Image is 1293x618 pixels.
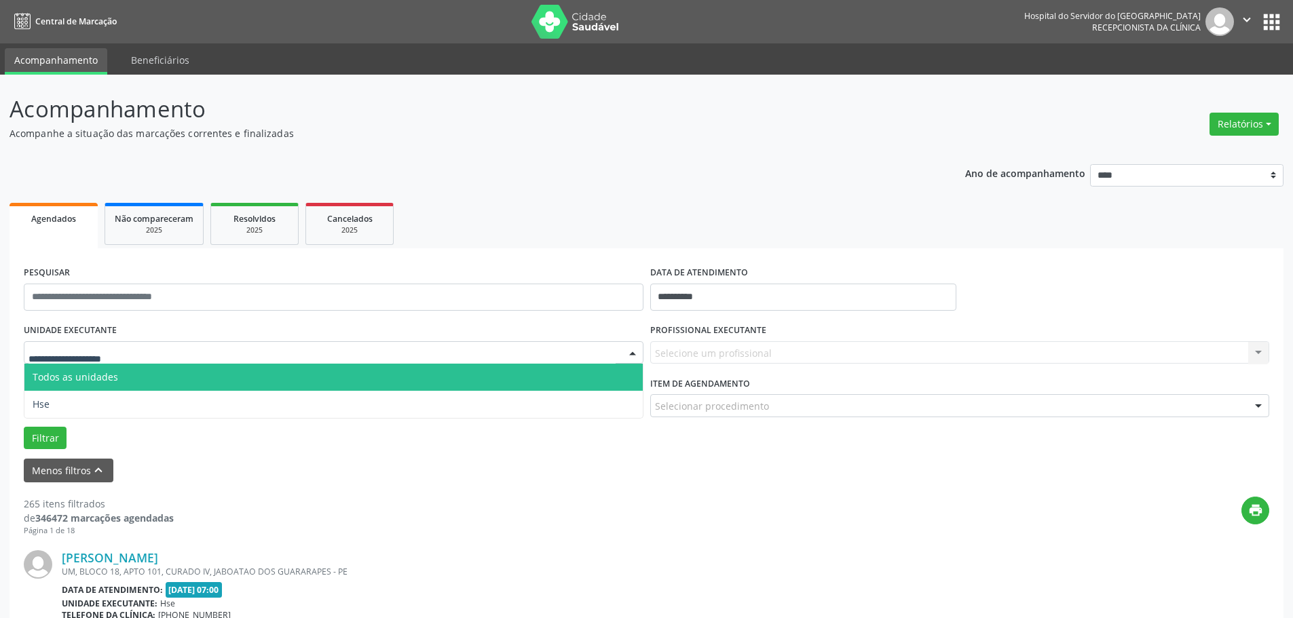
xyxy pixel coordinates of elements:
label: DATA DE ATENDIMENTO [650,263,748,284]
p: Acompanhe a situação das marcações correntes e finalizadas [10,126,901,140]
button: Relatórios [1210,113,1279,136]
label: PROFISSIONAL EXECUTANTE [650,320,766,341]
a: [PERSON_NAME] [62,550,158,565]
div: de [24,511,174,525]
img: img [24,550,52,579]
button: print [1241,497,1269,524]
span: Resolvidos [233,213,276,225]
b: Data de atendimento: [62,584,163,596]
div: 2025 [221,225,288,235]
span: [DATE] 07:00 [166,582,223,598]
button: Filtrar [24,427,67,450]
label: Item de agendamento [650,373,750,394]
span: Selecionar procedimento [655,399,769,413]
i: print [1248,503,1263,518]
img: img [1205,7,1234,36]
span: Todos as unidades [33,370,118,383]
div: 265 itens filtrados [24,497,174,511]
button:  [1234,7,1260,36]
p: Acompanhamento [10,92,901,126]
span: Não compareceram [115,213,193,225]
button: apps [1260,10,1283,34]
a: Beneficiários [121,48,199,72]
i: keyboard_arrow_up [91,463,106,478]
i:  [1239,12,1254,27]
label: PESQUISAR [24,263,70,284]
span: Hse [33,398,50,410]
a: Central de Marcação [10,10,117,33]
span: Central de Marcação [35,16,117,27]
p: Ano de acompanhamento [965,164,1085,181]
div: 2025 [316,225,383,235]
span: Cancelados [327,213,373,225]
label: UNIDADE EXECUTANTE [24,320,117,341]
div: Hospital do Servidor do [GEOGRAPHIC_DATA] [1024,10,1201,22]
div: 2025 [115,225,193,235]
a: Acompanhamento [5,48,107,75]
button: Menos filtroskeyboard_arrow_up [24,459,113,482]
b: Unidade executante: [62,598,157,609]
div: Página 1 de 18 [24,525,174,537]
span: Agendados [31,213,76,225]
div: UM, BLOCO 18, APTO 101, CURADO IV, JABOATAO DOS GUARARAPES - PE [62,566,1066,577]
span: Hse [160,598,175,609]
strong: 346472 marcações agendadas [35,511,174,524]
span: Recepcionista da clínica [1092,22,1201,33]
